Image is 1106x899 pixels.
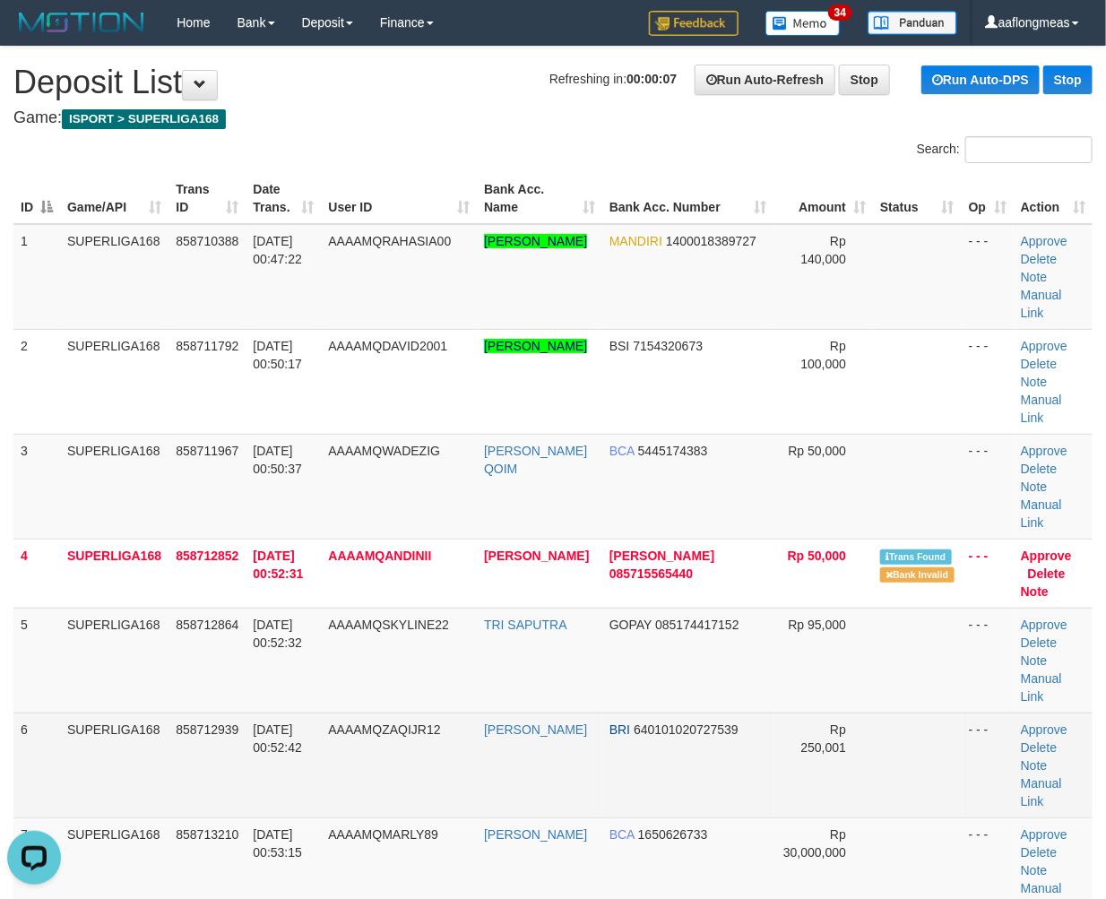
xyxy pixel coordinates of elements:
[783,827,846,860] span: Rp 30,000,000
[962,434,1014,539] td: - - -
[60,608,168,713] td: SUPERLIGA168
[800,234,846,266] span: Rp 140,000
[655,618,739,632] span: Copy 085174417152 to clipboard
[800,722,846,755] span: Rp 250,001
[839,65,890,95] a: Stop
[484,444,587,476] a: [PERSON_NAME] QOIM
[1021,635,1057,650] a: Delete
[788,444,846,458] span: Rp 50,000
[176,618,238,632] span: 858712864
[1021,653,1048,668] a: Note
[13,9,150,36] img: MOTION_logo.png
[774,173,873,224] th: Amount: activate to sort column ascending
[246,173,321,224] th: Date Trans.: activate to sort column ascending
[176,234,238,248] span: 858710388
[917,136,1093,163] label: Search:
[484,618,567,632] a: TRI SAPUTRA
[800,339,846,371] span: Rp 100,000
[13,65,1093,100] h1: Deposit List
[1021,758,1048,773] a: Note
[965,136,1093,163] input: Search:
[1021,252,1057,266] a: Delete
[1021,288,1062,320] a: Manual Link
[484,549,589,563] a: [PERSON_NAME]
[1028,566,1066,581] a: Delete
[328,722,440,737] span: AAAAMQZAQIJR12
[1021,462,1057,476] a: Delete
[873,173,962,224] th: Status: activate to sort column ascending
[60,224,168,330] td: SUPERLIGA168
[13,608,60,713] td: 5
[13,329,60,434] td: 2
[962,608,1014,713] td: - - -
[1021,618,1067,632] a: Approve
[253,618,302,650] span: [DATE] 00:52:32
[1021,393,1062,425] a: Manual Link
[1021,740,1057,755] a: Delete
[253,722,302,755] span: [DATE] 00:52:42
[609,618,652,632] span: GOPAY
[1021,671,1062,704] a: Manual Link
[176,722,238,737] span: 858712939
[609,549,714,563] span: [PERSON_NAME]
[1021,845,1057,860] a: Delete
[788,549,846,563] span: Rp 50,000
[788,618,846,632] span: Rp 95,000
[1021,863,1048,877] a: Note
[609,444,635,458] span: BCA
[638,827,708,842] span: Copy 1650626733 to clipboard
[1021,480,1048,494] a: Note
[484,827,587,842] a: [PERSON_NAME]
[1021,375,1048,389] a: Note
[13,224,60,330] td: 1
[477,173,602,224] th: Bank Acc. Name: activate to sort column ascending
[60,173,168,224] th: Game/API: activate to sort column ascending
[60,539,168,608] td: SUPERLIGA168
[60,329,168,434] td: SUPERLIGA168
[13,173,60,224] th: ID: activate to sort column descending
[484,339,587,353] a: [PERSON_NAME]
[921,65,1040,94] a: Run Auto-DPS
[609,827,635,842] span: BCA
[609,566,693,581] span: Copy 085715565440 to clipboard
[176,444,238,458] span: 858711967
[176,339,238,353] span: 858711792
[321,173,477,224] th: User ID: activate to sort column ascending
[549,72,677,86] span: Refreshing in:
[962,539,1014,608] td: - - -
[328,618,449,632] span: AAAAMQSKYLINE22
[253,444,302,476] span: [DATE] 00:50:37
[253,549,303,581] span: [DATE] 00:52:31
[60,434,168,539] td: SUPERLIGA168
[176,549,238,563] span: 858712852
[328,234,451,248] span: AAAAMQRAHASIA00
[1021,722,1067,737] a: Approve
[666,234,756,248] span: Copy 1400018389727 to clipboard
[609,339,630,353] span: BSI
[13,434,60,539] td: 3
[484,234,587,248] a: [PERSON_NAME]
[880,567,954,583] span: Bank is not match
[609,234,662,248] span: MANDIRI
[962,224,1014,330] td: - - -
[962,329,1014,434] td: - - -
[176,827,238,842] span: 858713210
[13,109,1093,127] h4: Game:
[765,11,841,36] img: Button%20Memo.svg
[253,339,302,371] span: [DATE] 00:50:17
[7,7,61,61] button: Open LiveChat chat widget
[1014,173,1093,224] th: Action: activate to sort column ascending
[868,11,957,35] img: panduan.png
[626,72,677,86] strong: 00:00:07
[634,722,739,737] span: Copy 640101020727539 to clipboard
[253,827,302,860] span: [DATE] 00:53:15
[609,722,630,737] span: BRI
[1021,549,1072,563] a: Approve
[880,549,952,565] span: Similar transaction found
[828,4,852,21] span: 34
[1021,444,1067,458] a: Approve
[1021,584,1049,599] a: Note
[484,722,587,737] a: [PERSON_NAME]
[328,549,431,563] span: AAAAMQANDINII
[962,173,1014,224] th: Op: activate to sort column ascending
